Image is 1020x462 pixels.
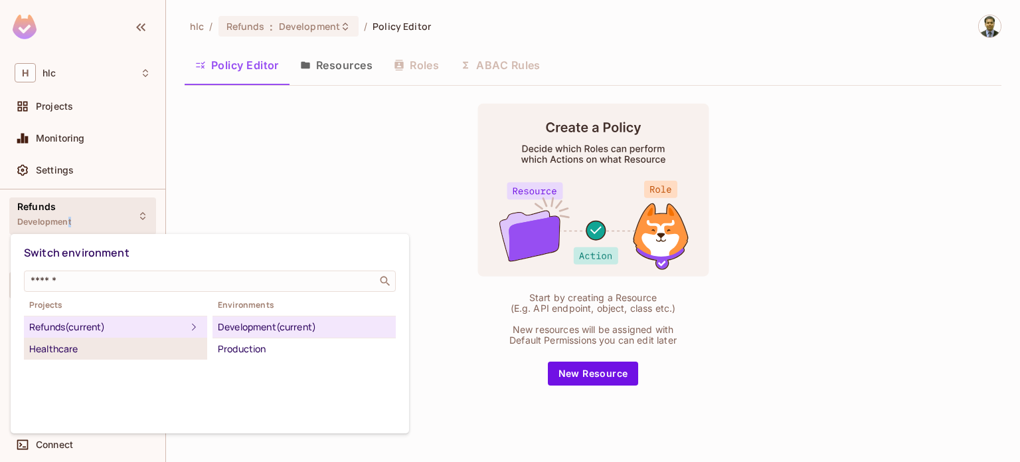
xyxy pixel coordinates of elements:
div: Development (current) [218,319,390,335]
div: Production [218,341,390,357]
span: Switch environment [24,245,129,260]
div: Healthcare [29,341,202,357]
span: Projects [24,300,207,310]
span: Environments [212,300,396,310]
div: Refunds (current) [29,319,186,335]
